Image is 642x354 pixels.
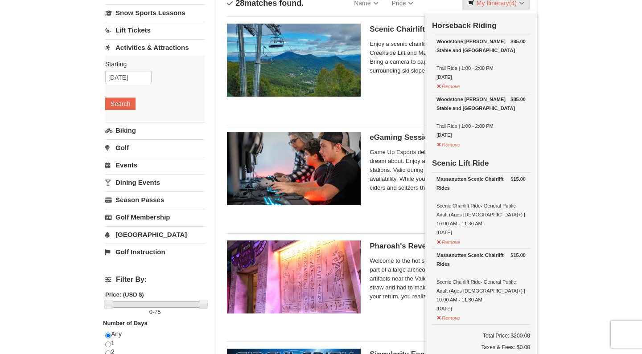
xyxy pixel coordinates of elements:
[510,175,526,183] strong: $15.00
[510,37,526,46] strong: $85.00
[105,191,205,208] a: Season Passes
[370,242,526,251] h5: Pharoah's Revenge Escape Room- Military
[436,37,526,81] div: Trail Ride | 1:00 - 2:00 PM [DATE]
[436,37,526,55] div: Woodstone [PERSON_NAME] Stable and [GEOGRAPHIC_DATA]
[432,331,530,340] h6: Total Price: $200.00
[227,132,361,205] img: 19664770-34-0b975b5b.jpg
[432,159,489,167] strong: Scenic Lift Ride
[105,122,205,138] a: Biking
[436,80,461,91] button: Remove
[105,4,205,21] a: Snow Sports Lessons
[105,39,205,56] a: Activities & Attractions
[436,95,526,113] div: Woodstone [PERSON_NAME] Stable and [GEOGRAPHIC_DATA]
[105,139,205,156] a: Golf
[105,98,136,110] button: Search
[432,343,530,352] div: Taxes & Fees: $0.00
[436,175,526,237] div: Scenic Chairlift Ride- General Public Adult (Ages [DEMOGRAPHIC_DATA]+) | 10:00 AM - 11:30 AM [DATE]
[105,226,205,243] a: [GEOGRAPHIC_DATA]
[149,309,152,315] span: 0
[227,240,361,313] img: 6619913-410-20a124c9.jpg
[105,209,205,225] a: Golf Membership
[436,251,526,313] div: Scenic Chairlift Ride- General Public Adult (Ages [DEMOGRAPHIC_DATA]+) | 10:00 AM - 11:30 AM [DATE]
[436,251,526,269] div: Massanutten Scenic Chairlift Rides
[105,174,205,191] a: Dining Events
[370,25,526,34] h5: Scenic Chairlift Ride | 10:00 AM - 11:30 AM
[510,95,526,104] strong: $85.00
[436,95,526,139] div: Trail Ride | 1:00 - 2:00 PM [DATE]
[103,320,148,326] strong: Number of Days
[105,60,198,69] label: Starting
[105,291,144,298] strong: Price: (USD $)
[105,276,205,284] h4: Filter By:
[105,308,205,317] label: -
[105,157,205,173] a: Events
[510,251,526,260] strong: $15.00
[370,40,526,75] span: Enjoy a scenic chairlift ride up Massanutten’s signature Creekside Lift and Massanutten's NEW Pea...
[370,148,526,192] span: Game Up Esports delivers an experience that gamers dream about. Enjoy an hour of game time at one...
[370,133,526,142] h5: eGaming Session Time
[432,21,497,30] strong: Horseback Riding
[105,22,205,38] a: Lift Tickets
[436,311,461,322] button: Remove
[370,256,526,301] span: Welcome to the hot sands of the Egyptian desert. You're part of a large archeological dig team th...
[105,244,205,260] a: Golf Instruction
[227,24,361,97] img: 24896431-1-a2e2611b.jpg
[436,236,461,247] button: Remove
[436,175,526,192] div: Massanutten Scenic Chairlift Rides
[436,138,461,149] button: Remove
[154,309,160,315] span: 75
